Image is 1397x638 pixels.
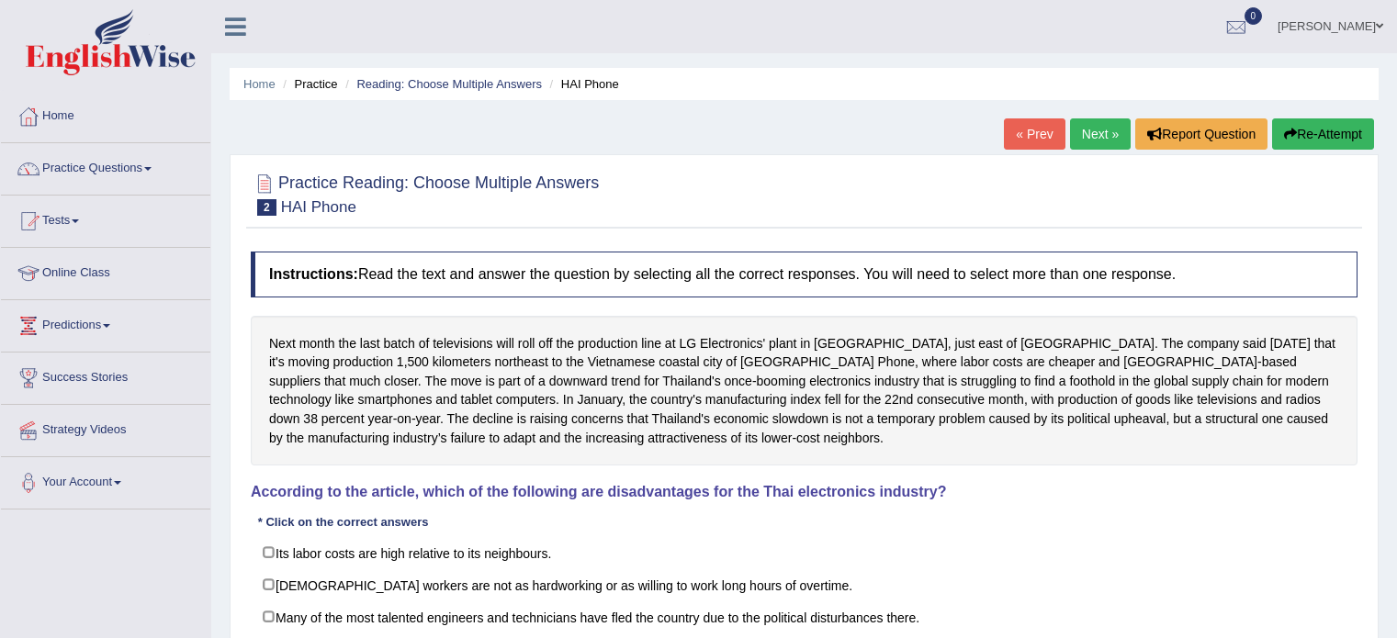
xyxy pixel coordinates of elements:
[251,316,1358,466] div: Next month the last batch of televisions will roll off the production line at LG Electronics' pla...
[251,170,599,216] h2: Practice Reading: Choose Multiple Answers
[356,77,542,91] a: Reading: Choose Multiple Answers
[1272,118,1374,150] button: Re-Attempt
[281,198,356,216] small: HAI Phone
[251,600,1358,633] label: Many of the most talented engineers and technicians have fled the country due to the political di...
[251,252,1358,297] h4: Read the text and answer the question by selecting all the correct responses. You will need to se...
[251,536,1358,569] label: Its labor costs are high relative to its neighbours.
[278,75,337,93] li: Practice
[257,199,276,216] span: 2
[1,196,210,241] a: Tests
[1,91,210,137] a: Home
[1,353,210,398] a: Success Stories
[1070,118,1131,150] a: Next »
[1,143,210,189] a: Practice Questions
[1,300,210,346] a: Predictions
[269,266,358,282] b: Instructions:
[251,568,1358,601] label: [DEMOGRAPHIC_DATA] workers are not as hardworking or as willing to work long hours of overtime.
[243,77,276,91] a: Home
[1245,7,1263,25] span: 0
[1135,118,1267,150] button: Report Question
[251,484,1358,500] h4: According to the article, which of the following are disadvantages for the Thai electronics indus...
[546,75,619,93] li: HAI Phone
[1004,118,1065,150] a: « Prev
[1,457,210,503] a: Your Account
[1,405,210,451] a: Strategy Videos
[251,514,435,532] div: * Click on the correct answers
[1,248,210,294] a: Online Class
